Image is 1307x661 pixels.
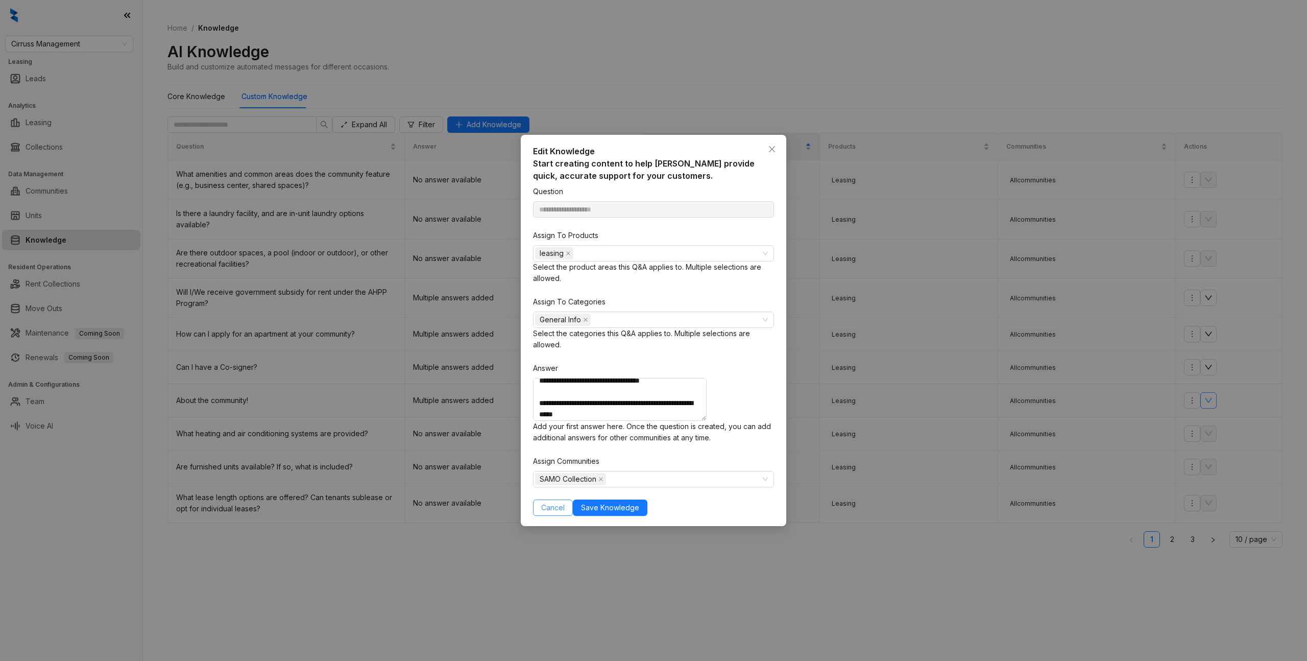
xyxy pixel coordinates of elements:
div: Add your first answer here. Once the question is created, you can add additional answers for othe... [533,421,774,443]
span: General Info [540,314,581,325]
div: Start creating content to help [PERSON_NAME] provide quick, accurate support for your customers. [533,157,774,182]
span: close [768,145,776,153]
span: leasing [540,248,564,259]
div: Edit Knowledge [533,145,774,157]
span: Save Knowledge [581,502,639,513]
button: Close [764,141,780,157]
span: SAMO Collection [540,474,596,485]
div: Select the categories this Q&A applies to. Multiple selections are allowed. [533,328,774,350]
div: Select the product areas this Q&A applies to. Multiple selections are allowed. [533,262,774,284]
span: close [598,477,603,482]
span: close [566,251,571,256]
button: Save Knowledge [573,500,647,516]
div: Answer [533,363,558,374]
span: leasing [535,247,573,259]
div: Assign Communities [533,456,599,467]
span: SAMO Collection [535,473,606,485]
span: Cancel [541,502,565,513]
button: Cancel [533,500,573,516]
div: Question [533,186,563,197]
span: General Info [535,314,591,326]
div: Assign To Categories [533,296,606,308]
div: Assign To Products [533,230,598,241]
span: close [583,317,588,322]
